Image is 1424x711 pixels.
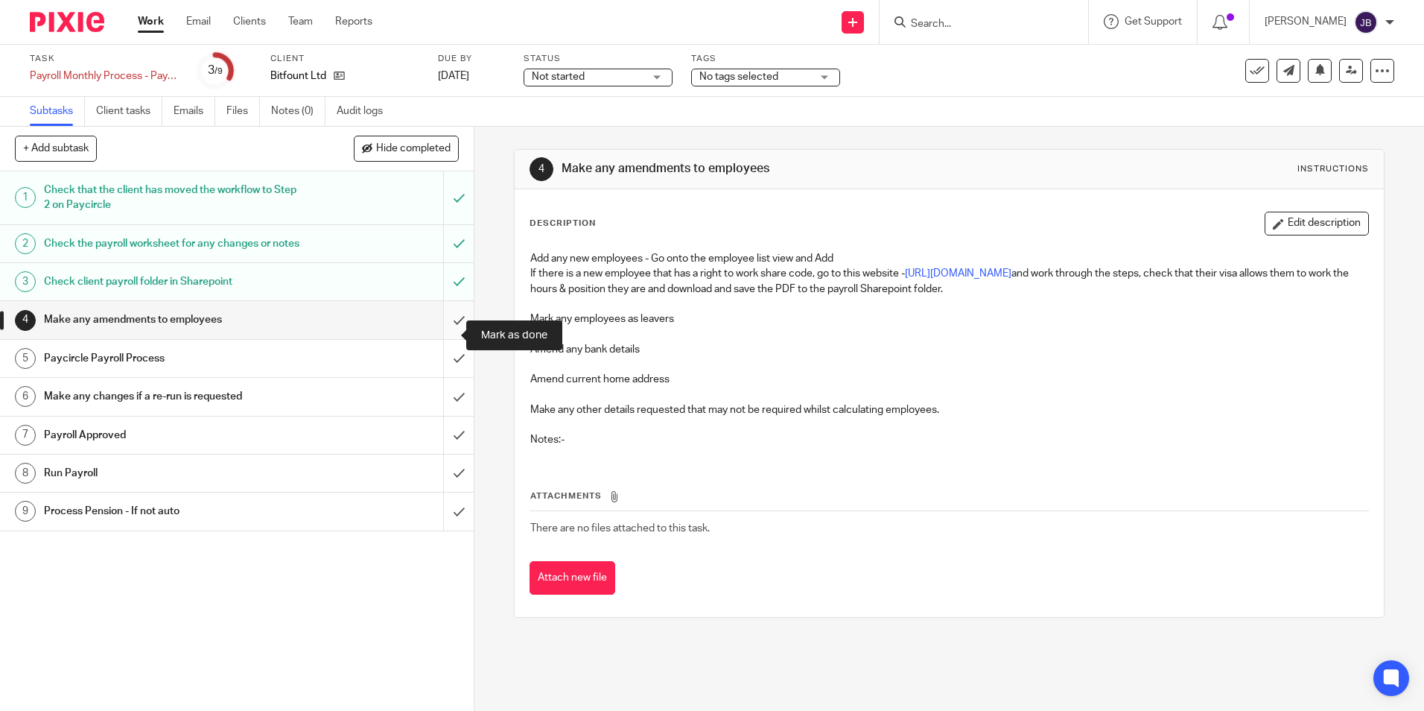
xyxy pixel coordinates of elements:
[271,97,325,126] a: Notes (0)
[186,14,211,29] a: Email
[44,424,300,446] h1: Payroll Approved
[562,161,981,177] h1: Make any amendments to employees
[96,97,162,126] a: Client tasks
[30,53,179,65] label: Task
[15,136,97,161] button: + Add subtask
[15,348,36,369] div: 5
[44,179,300,217] h1: Check that the client has moved the workflow to Step 2 on Paycircle
[208,62,223,79] div: 3
[530,372,1367,387] p: Amend current home address
[44,271,300,293] h1: Check client payroll folder in Sharepoint
[174,97,215,126] a: Emails
[699,72,778,82] span: No tags selected
[1297,163,1369,175] div: Instructions
[1125,16,1182,27] span: Get Support
[44,462,300,484] h1: Run Payroll
[691,53,840,65] label: Tags
[30,97,85,126] a: Subtasks
[44,347,300,370] h1: Paycircle Payroll Process
[226,97,260,126] a: Files
[530,402,1367,417] p: Make any other details requested that may not be required whilst calculating employees.
[30,69,179,83] div: Payroll Monthly Process - Paycircle
[15,425,36,446] div: 7
[138,14,164,29] a: Work
[335,14,372,29] a: Reports
[15,501,36,522] div: 9
[15,271,36,292] div: 3
[288,14,313,29] a: Team
[376,143,451,155] span: Hide completed
[530,432,1367,447] p: Notes:-
[15,187,36,208] div: 1
[530,342,1367,357] p: Amend any bank details
[354,136,459,161] button: Hide completed
[530,312,1367,326] p: Mark any employees as leavers
[530,561,615,595] button: Attach new file
[530,492,602,500] span: Attachments
[15,386,36,407] div: 6
[15,233,36,254] div: 2
[530,157,553,181] div: 4
[44,500,300,522] h1: Process Pension - If not auto
[44,385,300,408] h1: Make any changes if a re-run is requested
[532,72,585,82] span: Not started
[1354,10,1378,34] img: svg%3E
[15,463,36,484] div: 8
[438,53,505,65] label: Due by
[270,69,326,83] p: Bitfount Ltd
[233,14,266,29] a: Clients
[905,268,1011,279] a: [URL][DOMAIN_NAME]
[438,71,469,81] span: [DATE]
[270,53,419,65] label: Client
[15,310,36,331] div: 4
[1265,14,1347,29] p: [PERSON_NAME]
[530,523,710,534] span: There are no files attached to this task.
[1265,212,1369,236] button: Edit description
[530,266,1367,297] p: If there is a new employee that has a right to work share code, go to this website - and work thr...
[44,233,300,255] h1: Check the payroll worksheet for any changes or notes
[30,12,104,32] img: Pixie
[44,309,300,331] h1: Make any amendments to employees
[524,53,673,65] label: Status
[214,67,223,75] small: /9
[530,218,596,230] p: Description
[909,18,1043,31] input: Search
[530,251,1367,266] p: Add any new employees - Go onto the employee list view and Add
[337,97,394,126] a: Audit logs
